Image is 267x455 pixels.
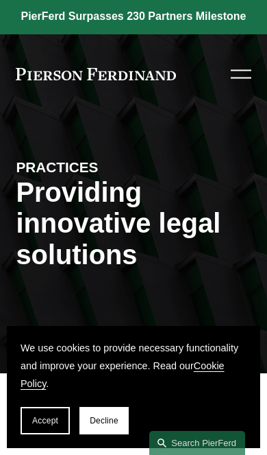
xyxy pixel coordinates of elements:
span: Decline [90,416,118,425]
button: Decline [79,407,129,434]
span: Accept [32,416,58,425]
button: Accept [21,407,70,434]
a: Search this site [149,431,245,455]
h4: PRACTICES [16,159,251,176]
a: Cookie Policy [21,360,225,389]
section: Cookie banner [7,326,260,448]
h1: Providing innovative legal solutions [16,177,251,271]
p: We use cookies to provide necessary functionality and improve your experience. Read our . [21,340,246,393]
